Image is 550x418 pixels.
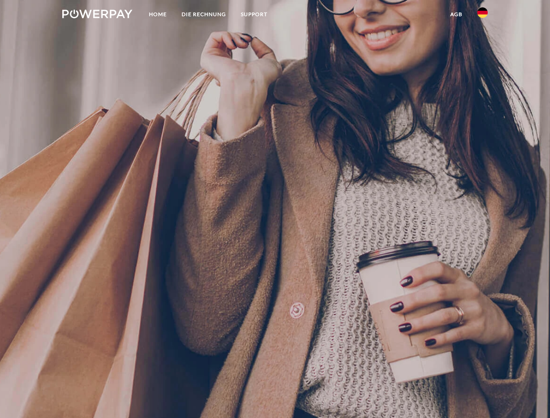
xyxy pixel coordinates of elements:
[477,7,488,18] img: de
[443,7,470,22] a: agb
[62,10,132,18] img: logo-powerpay-white.svg
[174,7,233,22] a: DIE RECHNUNG
[233,7,275,22] a: SUPPORT
[142,7,174,22] a: Home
